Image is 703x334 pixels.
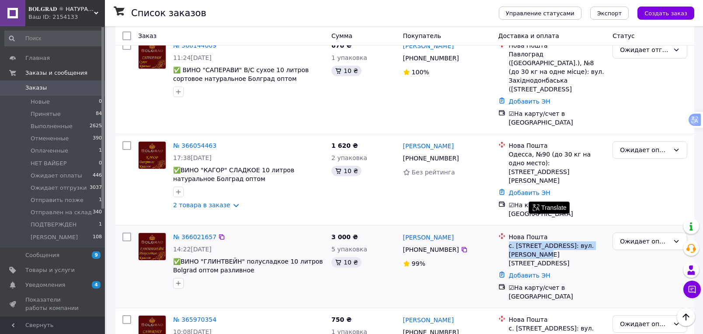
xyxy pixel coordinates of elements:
[403,233,454,242] a: [PERSON_NAME]
[139,233,166,260] img: Фото товару
[403,142,454,150] a: [PERSON_NAME]
[99,147,102,155] span: 1
[99,196,102,204] span: 1
[637,7,694,20] button: Создать заказ
[597,10,622,17] span: Экспорт
[331,246,367,253] span: 5 упаковка
[620,319,669,329] div: Ожидает оплаты
[331,54,367,61] span: 1 упаковка
[4,31,103,46] input: Поиск
[25,54,50,62] span: Главная
[509,98,550,105] a: Добавить ЭН
[92,251,101,259] span: 9
[590,7,629,20] button: Экспорт
[90,122,102,130] span: 2625
[620,45,669,55] div: Ожидает отгрузки
[173,154,212,161] span: 17:38[DATE]
[173,54,212,61] span: 11:24[DATE]
[28,5,94,13] span: 𝐁𝐎𝐋𝐆𝐑𝐀𝐃 ☼ НАТУРАЛЬНОЕ РАЗЛИВНОЕ ВИНО ОТ ПРОИЗВОДИТЕЛЯ ПО 10 ЛИТРОВ
[99,221,102,229] span: 1
[173,233,216,240] a: № 366021657
[25,296,81,312] span: Показатели работы компании
[138,233,166,261] a: Фото товару
[138,141,166,169] a: Фото товару
[173,66,309,91] a: ✅ ВИНО "САПЕРАВИ" В/С сухое 10 литров сортовое натуральное Болград оптом разливное
[25,266,75,274] span: Товары и услуги
[31,98,50,106] span: Новые
[99,98,102,106] span: 0
[93,135,102,143] span: 390
[93,233,102,241] span: 108
[509,41,606,50] div: Нова Пошта
[139,42,166,69] img: Фото товару
[173,167,294,182] a: ✅ВИНО "КАГОР" СЛАДКОЕ 10 литров натуральное Болград оптом
[331,42,351,49] span: 670 ₴
[96,110,102,118] span: 84
[131,8,206,18] h1: Список заказов
[331,257,362,268] div: 10 ₴
[31,160,67,167] span: НЕТ ВАЙБЕР
[173,142,216,149] a: № 366054463
[173,42,216,49] a: № 366144009
[331,66,362,76] div: 10 ₴
[498,32,559,39] span: Доставка и оплата
[412,260,425,267] span: 99%
[509,201,606,218] div: ☑На карту/счет в [GEOGRAPHIC_DATA]
[138,41,166,69] a: Фото товару
[31,135,69,143] span: Отмененные
[629,9,694,16] a: Создать заказ
[499,7,581,20] button: Управление статусами
[31,110,61,118] span: Принятые
[92,281,101,289] span: 4
[412,169,455,176] span: Без рейтинга
[331,166,362,176] div: 10 ₴
[99,160,102,167] span: 0
[25,69,87,77] span: Заказы и сообщения
[509,109,606,127] div: ☑На карту/счет в [GEOGRAPHIC_DATA]
[331,32,352,39] span: Сумма
[403,32,442,39] span: Покупатель
[31,147,68,155] span: Оплаченные
[173,316,216,323] a: № 365970354
[509,272,550,279] a: Добавить ЭН
[173,258,323,274] a: ✅ВИНО "ГЛИНТВЕЙН" полусладкое 10 литров Bolgrad оптом разливное
[509,315,606,324] div: Нова Пошта
[25,251,59,259] span: Сообщения
[509,141,606,150] div: Нова Пошта
[677,308,695,326] button: Наверх
[412,69,429,76] span: 100%
[93,209,102,216] span: 340
[31,233,78,241] span: [PERSON_NAME]
[90,184,102,192] span: 3037
[31,221,77,229] span: ПОДТВЕРЖДЕН
[331,154,367,161] span: 2 упаковка
[644,10,687,17] span: Создать заказ
[31,196,84,204] span: Отправить позже
[25,281,65,289] span: Уведомления
[139,142,166,169] img: Фото товару
[401,52,461,64] div: [PHONE_NUMBER]
[506,10,574,17] span: Управление статусами
[683,281,701,298] button: Чат с покупателем
[331,316,351,323] span: 750 ₴
[403,42,454,50] a: [PERSON_NAME]
[620,237,669,246] div: Ожидает оплаты
[509,233,606,241] div: Нова Пошта
[620,145,669,155] div: Ожидает оплаты
[31,122,73,130] span: Выполненные
[509,283,606,301] div: ☑На карту/счет в [GEOGRAPHIC_DATA]
[93,172,102,180] span: 446
[331,233,358,240] span: 3 000 ₴
[331,142,358,149] span: 1 620 ₴
[509,150,606,185] div: Одесса, №90 (до 30 кг на одно место): [STREET_ADDRESS][PERSON_NAME]
[138,32,157,39] span: Заказ
[31,209,92,216] span: Отправлен на склад
[31,184,87,192] span: Ожидает отгрузки
[25,84,47,92] span: Заказы
[509,241,606,268] div: с. [STREET_ADDRESS]: вул. [PERSON_NAME][STREET_ADDRESS]
[173,202,230,209] a: 2 товара в заказе
[28,13,105,21] div: Ваш ID: 2154133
